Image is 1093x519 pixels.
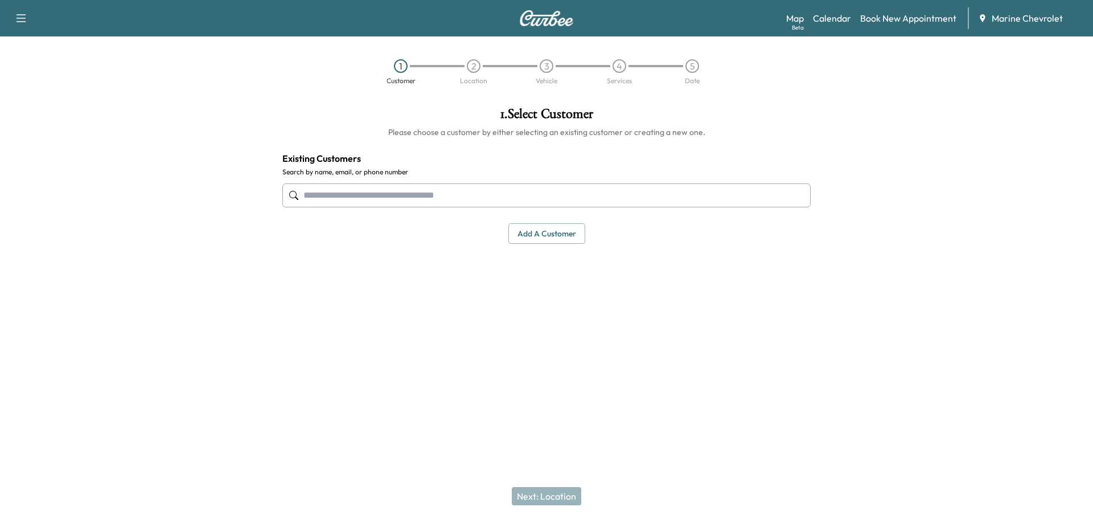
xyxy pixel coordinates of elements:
h4: Existing Customers [282,152,811,165]
a: MapBeta [786,11,804,25]
a: Book New Appointment [860,11,956,25]
label: Search by name, email, or phone number [282,167,811,177]
span: Marine Chevrolet [992,11,1063,25]
div: 2 [467,59,480,73]
div: 4 [613,59,626,73]
div: Customer [387,77,416,84]
div: 5 [685,59,699,73]
img: Curbee Logo [519,10,574,26]
button: Add a customer [508,223,585,244]
div: Location [460,77,487,84]
div: 1 [394,59,408,73]
a: Calendar [813,11,851,25]
div: Services [607,77,632,84]
h6: Please choose a customer by either selecting an existing customer or creating a new one. [282,126,811,138]
div: Date [685,77,700,84]
div: 3 [540,59,553,73]
div: Vehicle [536,77,557,84]
div: Beta [792,23,804,32]
h1: 1 . Select Customer [282,107,811,126]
